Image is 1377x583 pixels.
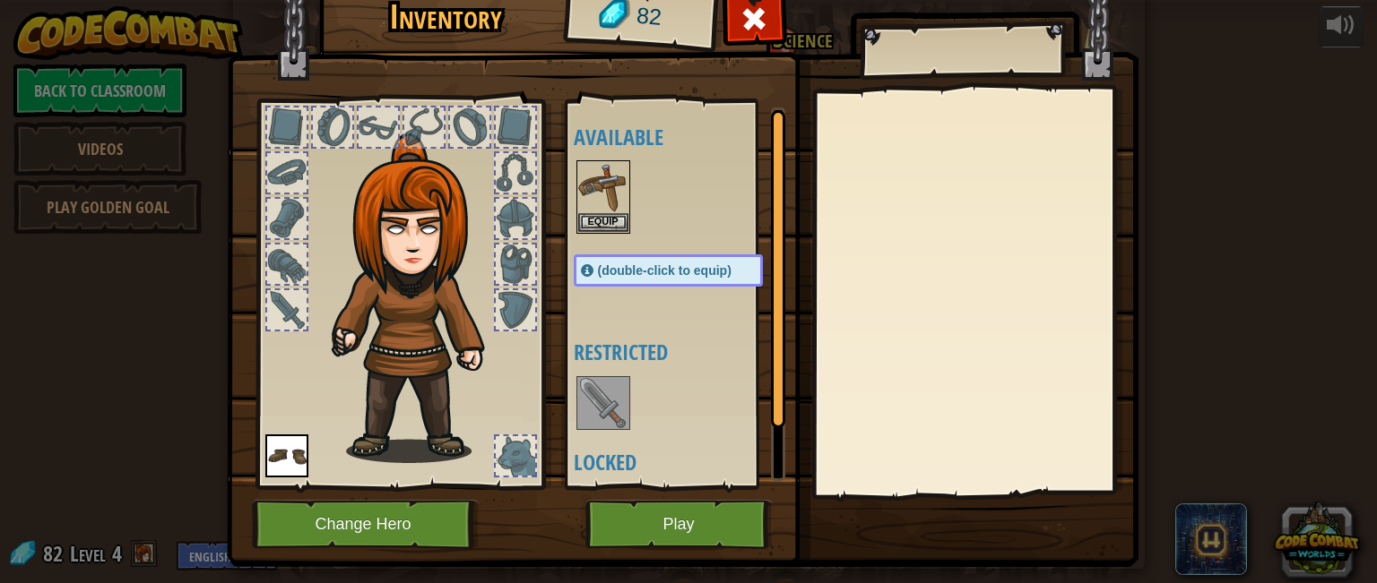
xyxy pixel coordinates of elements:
span: (double-click to equip) [598,263,732,278]
button: Equip [578,213,628,232]
h4: Available [574,125,799,149]
button: Change Hero [252,500,480,549]
button: Play [585,500,773,549]
img: portrait.png [578,162,628,212]
img: portrait.png [265,434,308,477]
h4: Locked [574,450,799,474]
h4: Restricted [574,340,799,364]
img: portrait.png [578,378,628,428]
img: hair_f2.png [324,133,516,463]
